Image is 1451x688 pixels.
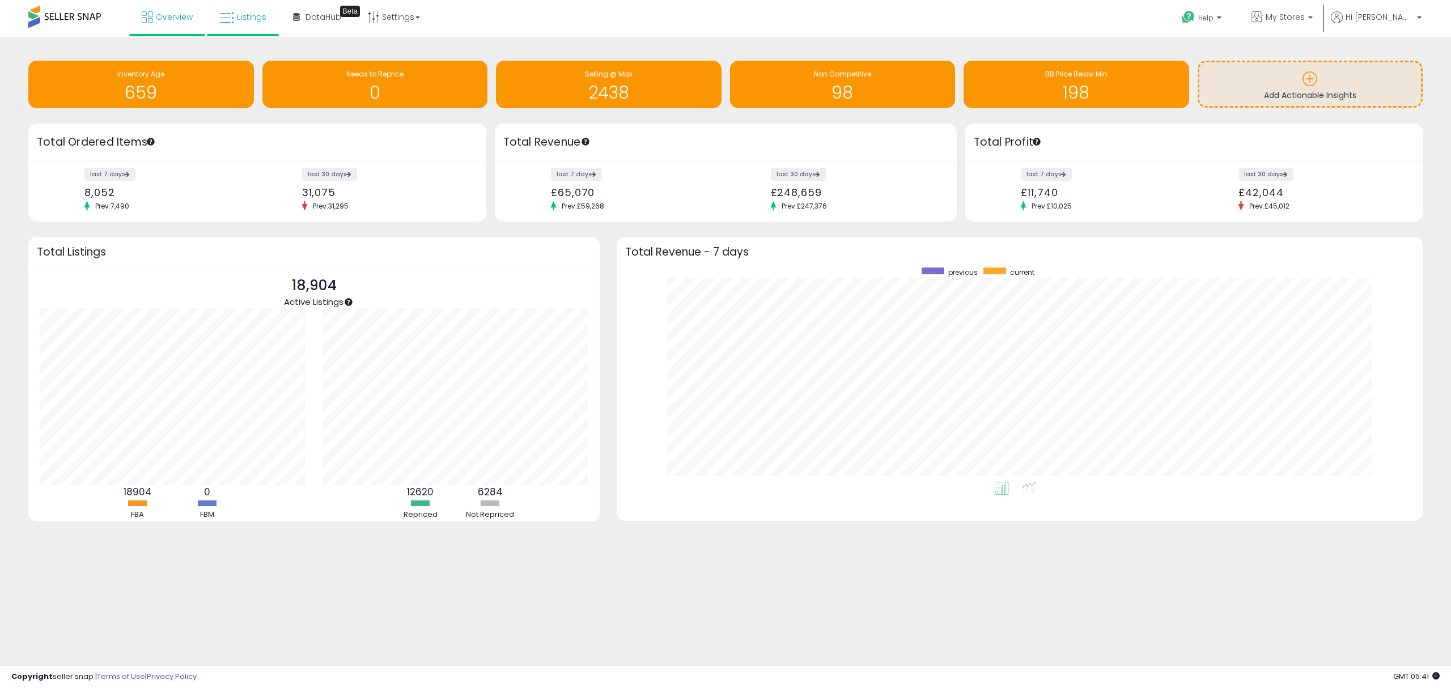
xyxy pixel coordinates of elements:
i: Get Help [1181,10,1195,24]
h1: 659 [34,83,248,102]
b: 12620 [407,485,434,499]
div: £42,044 [1238,186,1403,198]
label: last 30 days [302,168,357,181]
span: My Stores [1266,11,1305,23]
a: Hi [PERSON_NAME] [1331,11,1422,37]
div: FBM [173,509,241,520]
h1: 0 [268,83,482,102]
label: last 30 days [1238,168,1293,181]
div: Tooltip anchor [343,297,354,307]
div: Repriced [387,509,455,520]
div: £248,659 [771,186,937,198]
span: previous [948,267,978,277]
h1: 198 [969,83,1183,102]
h3: Total Ordered Items [37,134,478,150]
span: Prev: £59,268 [556,201,610,211]
span: Hi [PERSON_NAME] [1346,11,1414,23]
span: Needs to Reprice [346,69,404,79]
span: Prev: 31,295 [307,201,354,211]
h3: Total Revenue - 7 days [625,248,1415,256]
span: Selling @ Max [585,69,633,79]
span: DataHub [306,11,341,23]
a: Inventory Age 659 [28,61,254,108]
span: Active Listings [284,296,343,308]
span: Prev: £45,012 [1244,201,1295,211]
h1: 2438 [502,83,716,102]
a: Selling @ Max 2438 [496,61,722,108]
h1: 98 [736,83,950,102]
label: last 7 days [1021,168,1072,181]
a: Needs to Reprice 0 [262,61,488,108]
div: £11,740 [1021,186,1185,198]
label: last 7 days [84,168,135,181]
div: Tooltip anchor [146,137,156,147]
a: Non Competitive 98 [730,61,956,108]
div: £65,070 [551,186,717,198]
h3: Total Listings [37,248,591,256]
a: Add Actionable Insights [1199,62,1422,106]
h3: Total Profit [974,134,1415,150]
div: Tooltip anchor [340,6,360,17]
div: Tooltip anchor [1032,137,1042,147]
div: Tooltip anchor [580,137,591,147]
span: Prev: £247,376 [776,201,833,211]
b: 18904 [124,485,152,499]
span: Listings [237,11,266,23]
div: 31,075 [302,186,466,198]
span: Prev: 7,490 [90,201,135,211]
span: BB Price Below Min [1045,69,1108,79]
p: 18,904 [284,275,343,296]
span: Help [1198,13,1214,23]
label: last 30 days [771,168,826,181]
a: BB Price Below Min 198 [964,61,1189,108]
b: 0 [204,485,210,499]
span: Non Competitive [814,69,871,79]
span: Overview [156,11,193,23]
div: FBA [104,509,172,520]
a: Help [1173,2,1233,37]
div: 8,052 [84,186,249,198]
span: current [1010,267,1034,277]
span: Prev: £10,025 [1026,201,1077,211]
div: Not Repriced [456,509,524,520]
span: Inventory Age [117,69,164,79]
h3: Total Revenue [503,134,948,150]
label: last 7 days [551,168,602,181]
span: Add Actionable Insights [1264,90,1356,101]
b: 6284 [478,485,503,499]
